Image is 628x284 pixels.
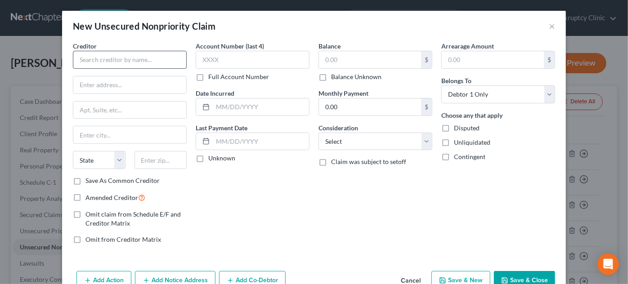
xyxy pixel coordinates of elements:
[73,42,97,50] span: Creditor
[442,51,544,68] input: 0.00
[441,41,494,51] label: Arrearage Amount
[196,51,310,69] input: XXXX
[597,253,619,275] div: Open Intercom Messenger
[441,111,502,120] label: Choose any that apply
[319,98,421,115] input: 0.00
[73,126,186,143] input: Enter city...
[196,89,234,98] label: Date Incurred
[85,235,161,243] span: Omit from Creditor Matrix
[331,72,381,81] label: Balance Unknown
[318,89,368,98] label: Monthly Payment
[85,210,181,227] span: Omit claim from Schedule E/F and Creditor Matrix
[454,153,485,160] span: Contingent
[73,76,186,93] input: Enter address...
[135,151,187,169] input: Enter zip...
[549,21,555,31] button: ×
[213,133,309,150] input: MM/DD/YYYY
[331,158,406,165] span: Claim was subject to setoff
[213,98,309,115] input: MM/DD/YYYY
[421,51,432,68] div: $
[441,77,471,84] span: Belongs To
[208,72,269,81] label: Full Account Number
[421,98,432,115] div: $
[544,51,555,68] div: $
[85,176,160,185] label: Save As Common Creditor
[319,51,421,68] input: 0.00
[196,41,264,51] label: Account Number (last 4)
[73,20,215,32] div: New Unsecured Nonpriority Claim
[454,124,480,132] span: Disputed
[454,138,490,146] span: Unliquidated
[208,154,235,163] label: Unknown
[318,123,358,133] label: Consideration
[85,194,138,201] span: Amended Creditor
[196,123,247,133] label: Last Payment Date
[73,102,186,119] input: Apt, Suite, etc...
[73,51,187,69] input: Search creditor by name...
[318,41,341,51] label: Balance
